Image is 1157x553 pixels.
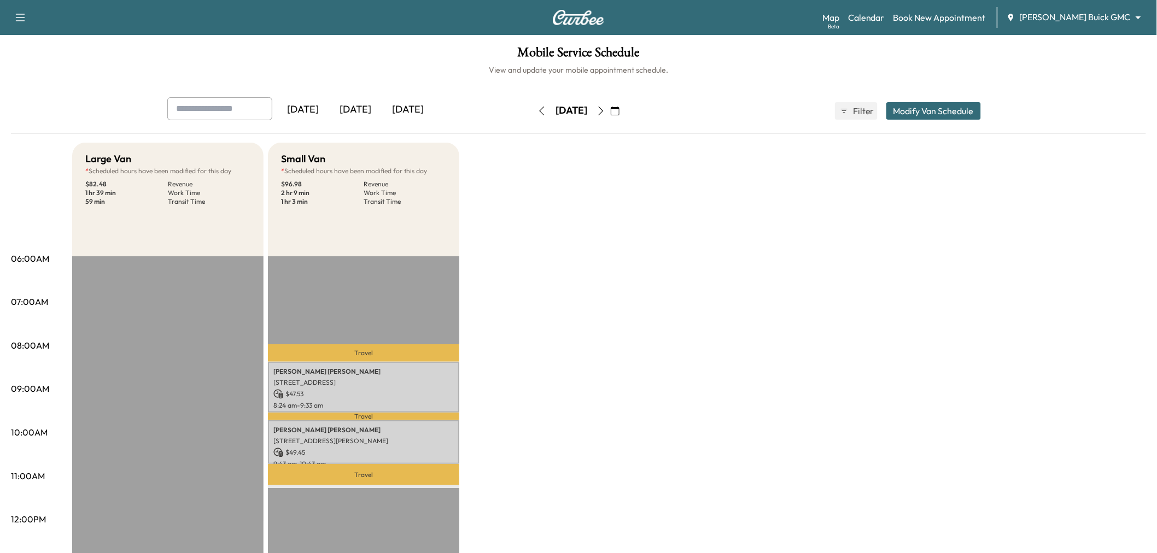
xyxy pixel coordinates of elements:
div: [DATE] [382,97,434,122]
p: Travel [268,413,459,420]
p: 06:00AM [11,252,49,265]
button: Modify Van Schedule [886,102,981,120]
p: 1 hr 3 min [281,197,364,206]
p: Work Time [364,189,446,197]
p: 8:24 am - 9:33 am [273,401,454,410]
span: Filter [853,104,873,117]
div: [DATE] [329,97,382,122]
span: [PERSON_NAME] Buick GMC [1020,11,1131,23]
a: Calendar [848,11,885,24]
div: [DATE] [277,97,329,122]
p: 07:00AM [11,295,48,308]
p: 09:00AM [11,382,49,395]
h6: View and update your mobile appointment schedule. [11,64,1146,75]
p: 08:00AM [11,339,49,352]
p: 59 min [85,197,168,206]
p: [PERSON_NAME] [PERSON_NAME] [273,426,454,434]
div: [DATE] [556,104,587,117]
p: Transit Time [364,197,446,206]
p: Scheduled hours have been modified for this day [85,167,250,175]
p: 1 hr 39 min [85,189,168,197]
p: Work Time [168,189,250,197]
p: $ 82.48 [85,180,168,189]
a: MapBeta [822,11,839,24]
h1: Mobile Service Schedule [11,46,1146,64]
p: [STREET_ADDRESS] [273,378,454,387]
button: Filter [835,102,878,120]
p: $ 96.98 [281,180,364,189]
p: 12:00PM [11,513,46,526]
p: Travel [268,344,459,362]
p: Revenue [168,180,250,189]
p: 11:00AM [11,469,45,483]
div: Beta [828,22,839,31]
p: Transit Time [168,197,250,206]
h5: Large Van [85,151,131,167]
p: Revenue [364,180,446,189]
h5: Small Van [281,151,325,167]
img: Curbee Logo [552,10,605,25]
p: 10:00AM [11,426,48,439]
p: [PERSON_NAME] [PERSON_NAME] [273,367,454,376]
p: Travel [268,464,459,485]
p: [STREET_ADDRESS][PERSON_NAME] [273,437,454,445]
p: $ 49.45 [273,448,454,457]
p: $ 47.53 [273,389,454,399]
p: 9:43 am - 10:43 am [273,460,454,468]
p: 2 hr 9 min [281,189,364,197]
a: Book New Appointment [893,11,986,24]
p: Scheduled hours have been modified for this day [281,167,446,175]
